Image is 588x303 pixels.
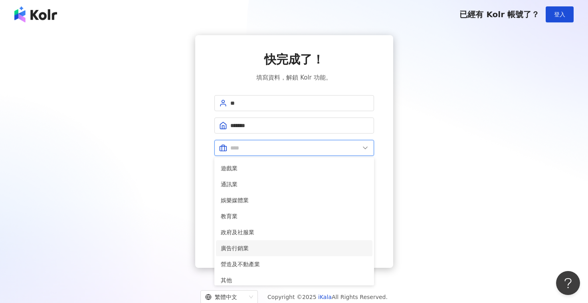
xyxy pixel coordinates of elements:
span: 其他 [221,276,368,285]
span: 廣告行銷業 [221,244,368,253]
span: 教育業 [221,212,368,221]
img: logo [14,6,57,22]
span: 通訊業 [221,180,368,189]
span: 快完成了！ [264,51,324,68]
span: 已經有 Kolr 帳號了？ [459,10,539,19]
span: 政府及社服業 [221,228,368,237]
a: iKala [318,294,332,300]
span: 營造及不動產業 [221,260,368,269]
span: 娛樂媒體業 [221,196,368,205]
span: 填寫資料，解鎖 Kolr 功能。 [256,73,331,82]
button: 登入 [546,6,574,22]
span: 登入 [554,11,565,18]
iframe: Help Scout Beacon - Open [556,271,580,295]
span: 遊戲業 [221,164,368,173]
span: Copyright © 2025 All Rights Reserved. [267,292,388,302]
